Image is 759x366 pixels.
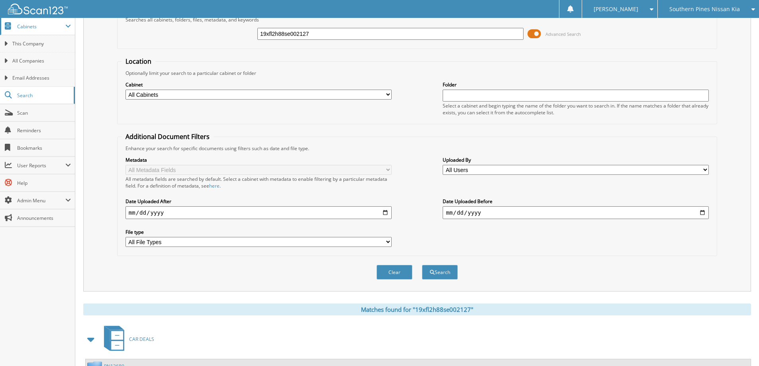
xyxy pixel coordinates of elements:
[422,265,458,280] button: Search
[122,57,155,66] legend: Location
[83,303,751,315] div: Matches found for "19xfl2h88se002127"
[443,198,709,205] label: Date Uploaded Before
[129,336,154,343] span: CAR DEALS
[719,328,759,366] iframe: Chat Widget
[209,182,220,189] a: here
[594,7,638,12] span: [PERSON_NAME]
[99,323,154,355] a: CAR DEALS
[17,197,65,204] span: Admin Menu
[443,102,709,116] div: Select a cabinet and begin typing the name of the folder you want to search in. If the name match...
[126,157,392,163] label: Metadata
[17,162,65,169] span: User Reports
[17,215,71,221] span: Announcements
[126,198,392,205] label: Date Uploaded After
[12,40,71,47] span: This Company
[443,206,709,219] input: end
[17,180,71,186] span: Help
[122,132,214,141] legend: Additional Document Filters
[443,157,709,163] label: Uploaded By
[122,70,713,76] div: Optionally limit your search to a particular cabinet or folder
[122,16,713,23] div: Searches all cabinets, folders, files, metadata, and keywords
[17,145,71,151] span: Bookmarks
[377,265,412,280] button: Clear
[17,92,70,99] span: Search
[669,7,740,12] span: Southern Pines Nissan Kia
[8,4,68,14] img: scan123-logo-white.svg
[126,81,392,88] label: Cabinet
[126,176,392,189] div: All metadata fields are searched by default. Select a cabinet with metadata to enable filtering b...
[126,206,392,219] input: start
[17,23,65,30] span: Cabinets
[545,31,581,37] span: Advanced Search
[122,145,713,152] div: Enhance your search for specific documents using filters such as date and file type.
[12,74,71,82] span: Email Addresses
[17,127,71,134] span: Reminders
[126,229,392,235] label: File type
[443,81,709,88] label: Folder
[17,110,71,116] span: Scan
[12,57,71,65] span: All Companies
